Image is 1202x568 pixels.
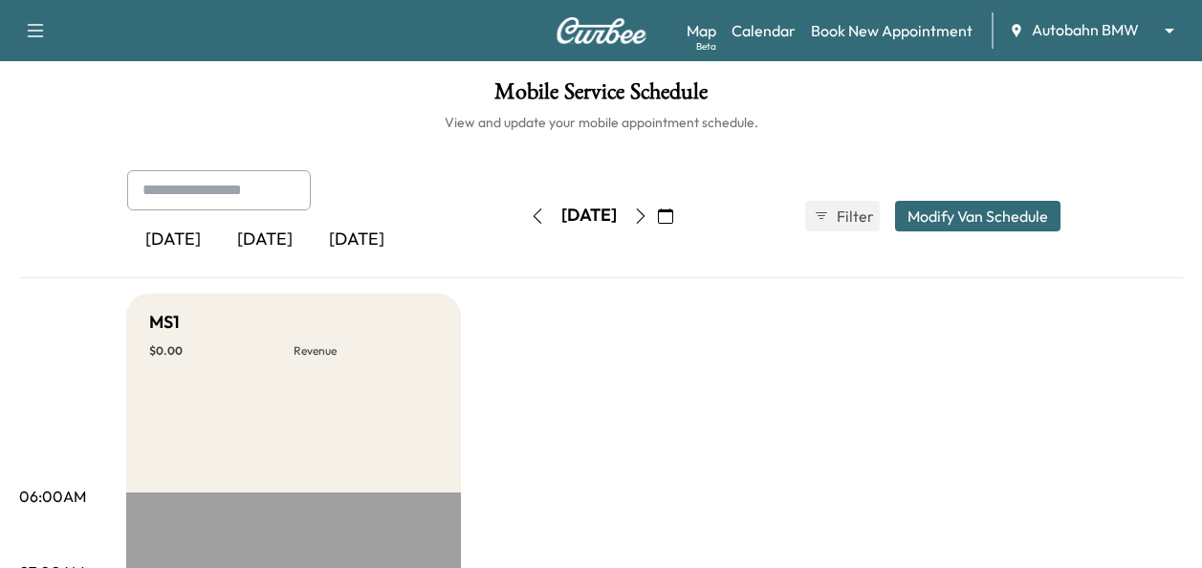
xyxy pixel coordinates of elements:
div: [DATE] [561,204,617,228]
a: Book New Appointment [811,19,973,42]
span: Filter [837,205,871,228]
p: $ 0.00 [149,343,294,359]
h5: MS1 [149,309,180,336]
img: Curbee Logo [556,17,647,44]
h1: Mobile Service Schedule [19,80,1183,113]
a: Calendar [732,19,796,42]
h6: View and update your mobile appointment schedule. [19,113,1183,132]
span: Autobahn BMW [1032,19,1139,41]
div: [DATE] [127,218,219,262]
p: Revenue [294,343,438,359]
div: Beta [696,39,716,54]
div: [DATE] [311,218,403,262]
div: [DATE] [219,218,311,262]
p: 06:00AM [19,485,86,508]
button: Filter [805,201,880,231]
a: MapBeta [687,19,716,42]
button: Modify Van Schedule [895,201,1060,231]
